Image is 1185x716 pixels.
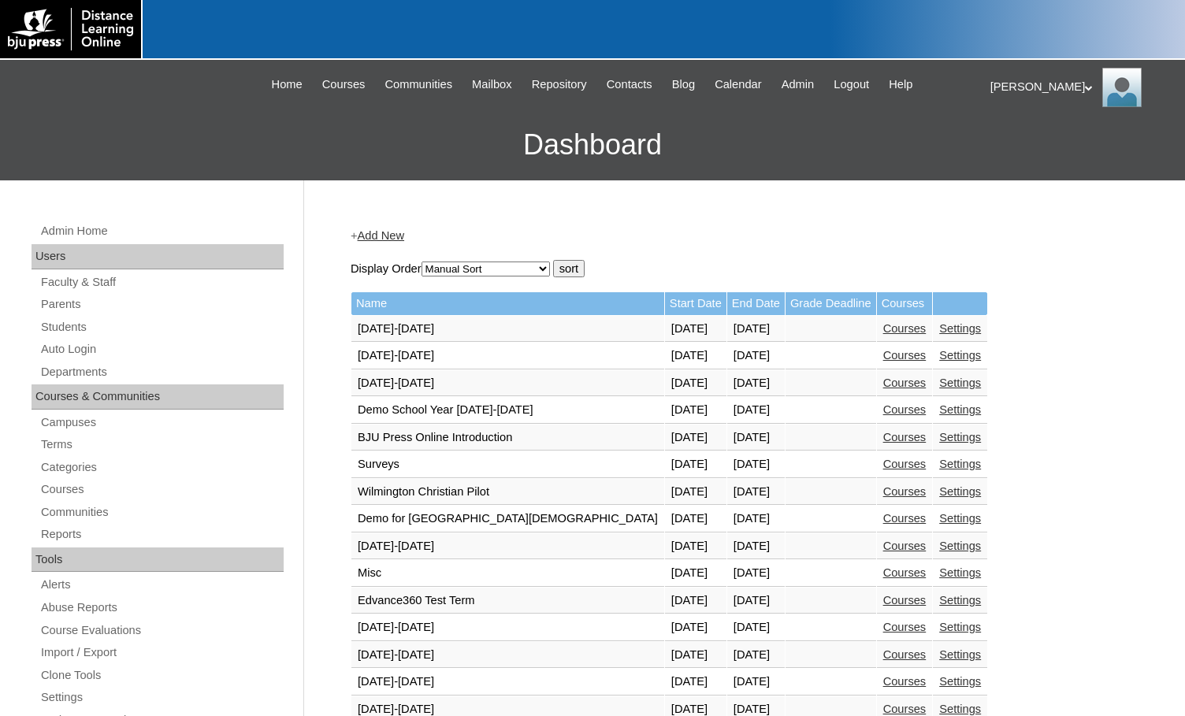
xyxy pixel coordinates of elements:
[727,642,785,669] td: [DATE]
[939,594,981,607] a: Settings
[272,76,303,94] span: Home
[351,560,664,587] td: Misc
[39,643,284,662] a: Import / Export
[351,260,1131,277] form: Display Order
[39,413,284,432] a: Campuses
[607,76,652,94] span: Contacts
[990,68,1169,107] div: [PERSON_NAME]
[939,349,981,362] a: Settings
[665,560,726,587] td: [DATE]
[883,675,927,688] a: Courses
[939,322,981,335] a: Settings
[883,512,927,525] a: Courses
[727,316,785,343] td: [DATE]
[351,669,664,696] td: [DATE]-[DATE]
[351,588,664,614] td: Edvance360 Test Term
[39,525,284,544] a: Reports
[351,343,664,369] td: [DATE]-[DATE]
[939,675,981,688] a: Settings
[264,76,310,94] a: Home
[665,370,726,397] td: [DATE]
[883,621,927,633] a: Courses
[939,431,981,443] a: Settings
[727,614,785,641] td: [DATE]
[351,292,664,315] td: Name
[939,566,981,579] a: Settings
[881,76,920,94] a: Help
[727,343,785,369] td: [DATE]
[351,316,664,343] td: [DATE]-[DATE]
[665,588,726,614] td: [DATE]
[39,295,284,314] a: Parents
[727,370,785,397] td: [DATE]
[939,485,981,498] a: Settings
[883,403,927,416] a: Courses
[39,458,284,477] a: Categories
[786,292,876,315] td: Grade Deadline
[665,343,726,369] td: [DATE]
[39,362,284,382] a: Departments
[532,76,587,94] span: Repository
[939,703,981,715] a: Settings
[774,76,823,94] a: Admin
[727,588,785,614] td: [DATE]
[727,669,785,696] td: [DATE]
[39,598,284,618] a: Abuse Reports
[826,76,877,94] a: Logout
[39,503,284,522] a: Communities
[8,8,133,50] img: logo-white.png
[553,260,585,277] input: sort
[889,76,912,94] span: Help
[665,292,726,315] td: Start Date
[351,533,664,560] td: [DATE]-[DATE]
[883,431,927,443] a: Courses
[883,594,927,607] a: Courses
[351,370,664,397] td: [DATE]-[DATE]
[727,479,785,506] td: [DATE]
[1102,68,1142,107] img: Melanie Sevilla
[351,506,664,532] td: Demo for [GEOGRAPHIC_DATA][DEMOGRAPHIC_DATA]
[351,425,664,451] td: BJU Press Online Introduction
[664,76,703,94] a: Blog
[672,76,695,94] span: Blog
[883,703,927,715] a: Courses
[377,76,460,94] a: Communities
[883,485,927,498] a: Courses
[39,575,284,595] a: Alerts
[883,540,927,552] a: Courses
[727,533,785,560] td: [DATE]
[384,76,452,94] span: Communities
[883,458,927,470] a: Courses
[665,451,726,478] td: [DATE]
[939,648,981,661] a: Settings
[665,316,726,343] td: [DATE]
[939,403,981,416] a: Settings
[665,642,726,669] td: [DATE]
[351,479,664,506] td: Wilmington Christian Pilot
[727,560,785,587] td: [DATE]
[665,479,726,506] td: [DATE]
[32,244,284,269] div: Users
[39,621,284,640] a: Course Evaluations
[351,228,1131,244] div: +
[351,451,664,478] td: Surveys
[727,425,785,451] td: [DATE]
[939,621,981,633] a: Settings
[322,76,366,94] span: Courses
[665,425,726,451] td: [DATE]
[834,76,869,94] span: Logout
[351,397,664,424] td: Demo School Year [DATE]-[DATE]
[39,480,284,499] a: Courses
[464,76,520,94] a: Mailbox
[727,451,785,478] td: [DATE]
[599,76,660,94] a: Contacts
[32,384,284,410] div: Courses & Communities
[472,76,512,94] span: Mailbox
[39,666,284,685] a: Clone Tools
[939,540,981,552] a: Settings
[39,435,284,454] a: Terms
[727,397,785,424] td: [DATE]
[939,458,981,470] a: Settings
[358,229,404,242] a: Add New
[782,76,815,94] span: Admin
